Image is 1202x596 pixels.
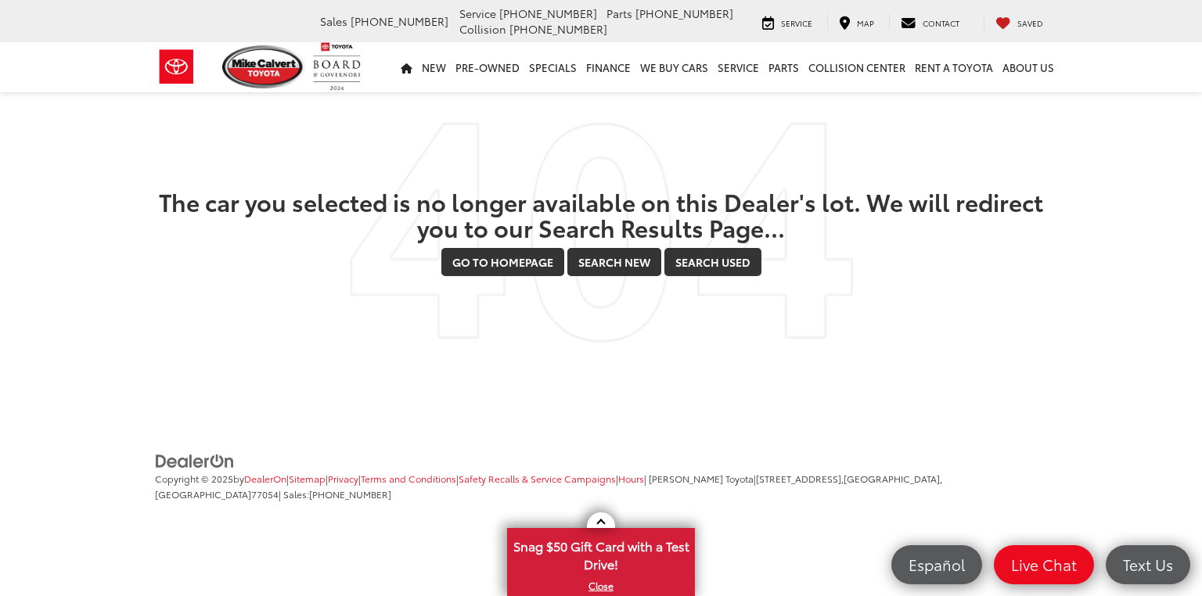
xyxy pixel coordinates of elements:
span: [PHONE_NUMBER] [351,13,448,29]
a: Español [891,545,982,584]
a: Search Used [664,248,761,276]
a: Privacy [328,472,358,485]
a: Go to Homepage [441,248,564,276]
span: | [286,472,326,485]
a: Terms and Conditions [361,472,456,485]
a: Map [827,14,886,30]
span: | [PERSON_NAME] Toyota [644,472,754,485]
a: DealerOn [155,452,235,468]
a: Hours [618,472,644,485]
img: DealerOn [155,453,235,470]
span: | Sales: [279,487,391,501]
span: [GEOGRAPHIC_DATA], [844,472,942,485]
img: Mike Calvert Toyota [222,45,305,88]
span: Collision [459,21,506,37]
a: Live Chat [994,545,1094,584]
a: Collision Center [804,42,910,92]
span: [PHONE_NUMBER] [635,5,733,21]
span: Sales [320,13,347,29]
a: Service [750,14,824,30]
a: Service [713,42,764,92]
span: 77054 [251,487,279,501]
a: Safety Recalls & Service Campaigns, Opens in a new tab [459,472,616,485]
a: Sitemap [289,472,326,485]
img: Toyota [147,41,206,92]
span: [PHONE_NUMBER] [309,487,391,501]
a: Contact [889,14,971,30]
a: Home [396,42,417,92]
a: Specials [524,42,581,92]
h2: The car you selected is no longer available on this Dealer's lot. We will redirect you to our Sea... [155,188,1047,240]
span: | [616,472,644,485]
span: Saved [1017,17,1043,29]
a: Rent a Toyota [910,42,998,92]
span: Snag $50 Gift Card with a Test Drive! [509,530,693,577]
a: Pre-Owned [451,42,524,92]
span: Español [901,555,973,574]
span: Copyright © 2025 [155,472,233,485]
span: Map [857,17,874,29]
span: [GEOGRAPHIC_DATA] [155,487,251,501]
span: Text Us [1115,555,1181,574]
a: Parts [764,42,804,92]
a: WE BUY CARS [635,42,713,92]
span: [PHONE_NUMBER] [499,5,597,21]
span: Service [459,5,496,21]
span: Contact [923,17,959,29]
span: | [358,472,456,485]
span: by [233,472,286,485]
span: [PHONE_NUMBER] [509,21,607,37]
a: About Us [998,42,1059,92]
span: Parts [606,5,632,21]
span: [STREET_ADDRESS], [756,472,844,485]
span: | [326,472,358,485]
a: Search New [567,248,661,276]
a: DealerOn Home Page [244,472,286,485]
a: My Saved Vehicles [984,14,1055,30]
a: Finance [581,42,635,92]
span: | [456,472,616,485]
span: Live Chat [1003,555,1085,574]
span: Service [781,17,812,29]
a: Text Us [1106,545,1190,584]
a: New [417,42,451,92]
